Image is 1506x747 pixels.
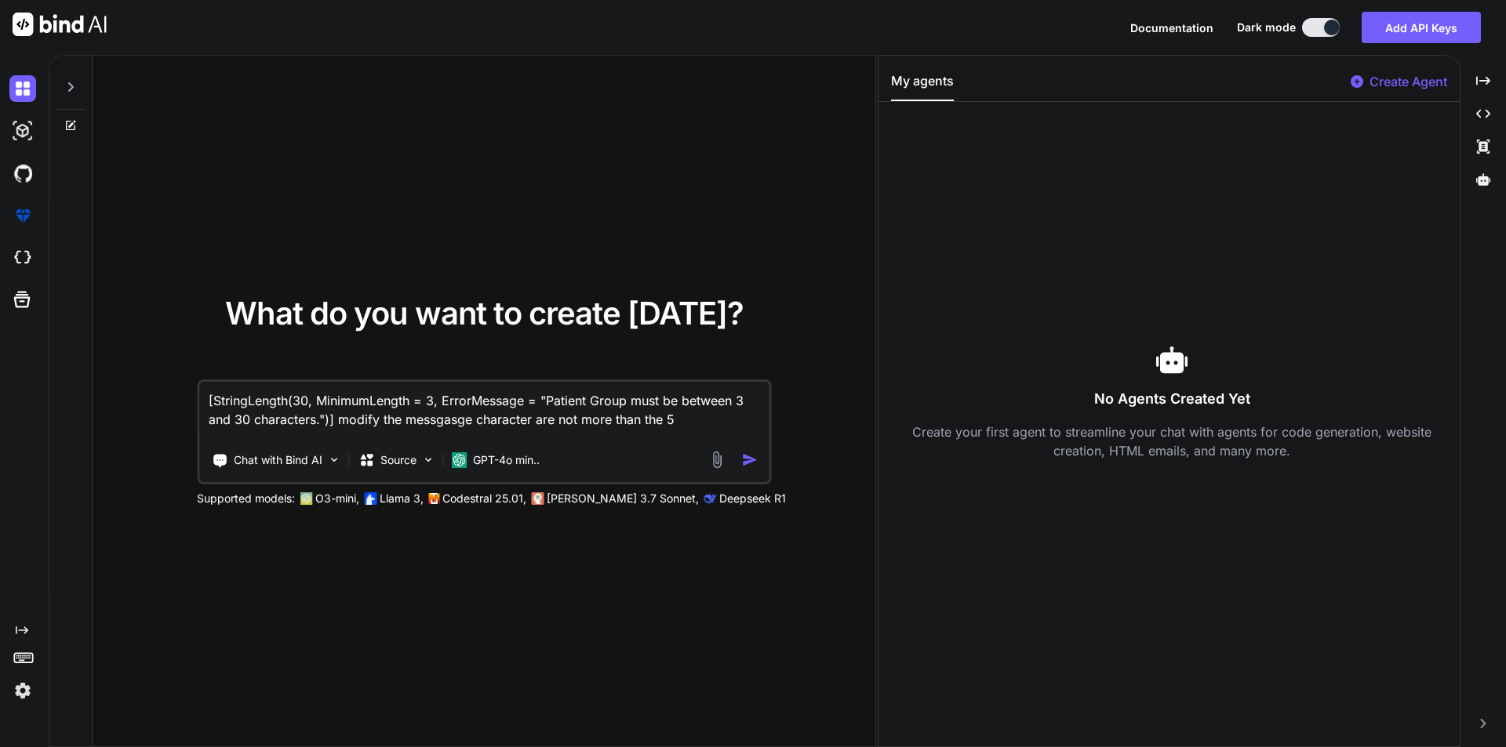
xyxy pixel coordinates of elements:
[327,453,340,466] img: Pick Tools
[1130,21,1213,34] span: Documentation
[380,491,424,506] p: Llama 3,
[13,13,107,36] img: Bind AI
[442,491,526,506] p: Codestral 25.01,
[197,491,295,506] p: Supported models:
[1237,20,1296,35] span: Dark mode
[1130,20,1213,36] button: Documentation
[364,492,376,505] img: Llama2
[451,452,467,468] img: GPT-4o mini
[891,71,954,101] button: My agents
[9,160,36,187] img: githubDark
[234,452,322,468] p: Chat with Bind AI
[9,202,36,229] img: premium
[199,382,769,440] textarea: [StringLength(30, MinimumLength = 3, ErrorMessage = "Patient Group must be between 3 and 30 chara...
[891,422,1453,460] p: Create your first agent to streamline your chat with agents for code generation, website creation...
[9,677,36,704] img: settings
[9,245,36,271] img: cloudideIcon
[473,452,540,468] p: GPT-4o min..
[547,491,699,506] p: [PERSON_NAME] 3.7 Sonnet,
[1370,72,1447,91] p: Create Agent
[428,493,439,504] img: Mistral-AI
[708,451,726,469] img: attachment
[9,75,36,102] img: darkChat
[1362,12,1481,43] button: Add API Keys
[9,118,36,144] img: darkAi-studio
[891,388,1453,410] h3: No Agents Created Yet
[741,451,758,468] img: icon
[531,492,544,505] img: claude
[380,452,417,468] p: Source
[704,492,716,505] img: claude
[300,492,312,505] img: GPT-4
[421,453,435,466] img: Pick Models
[719,491,786,506] p: Deepseek R1
[315,491,359,506] p: O3-mini,
[225,294,744,332] span: What do you want to create [DATE]?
